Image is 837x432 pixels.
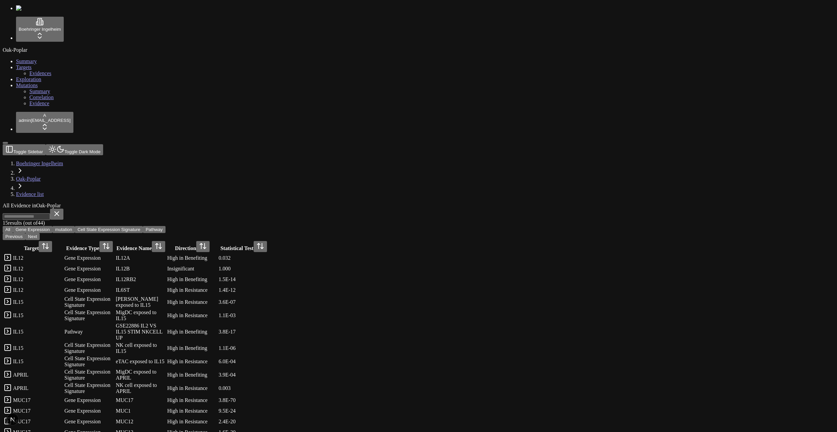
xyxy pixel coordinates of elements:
div: 3.6E-07 [219,299,269,305]
div: Gene Expression [64,276,114,282]
div: Cell State Expression Signature [64,382,114,394]
a: Evidences [29,70,51,76]
div: 1.5E-14 [219,276,269,282]
span: High in Benefiting [167,329,207,335]
div: NK cell exposed to IL15 [116,342,166,354]
a: Targets [16,64,32,70]
a: Exploration [16,76,41,82]
span: High in Benefiting [167,255,207,261]
span: High in Resistance [167,408,208,414]
div: All Evidence in Oak-Poplar [3,203,770,209]
button: Pathway [143,226,165,233]
button: Boehringer Ingelheim [16,17,64,42]
a: Summary [16,58,37,64]
div: IL15 [13,345,63,351]
div: 3.9E-04 [219,372,269,378]
nav: breadcrumb [3,161,770,197]
div: IL6ST [116,287,166,293]
div: MigDC exposed to IL15 [116,309,166,321]
a: Boehringer Ingelheim [16,161,63,166]
div: MUC1 [116,408,166,414]
span: (out of 44 ) [22,220,45,226]
div: IL12 [13,255,63,261]
button: mutation [52,226,75,233]
div: IL15 [13,299,63,305]
div: IL15 [13,312,63,318]
img: Numenos [16,5,42,11]
button: Toggle Sidebar [3,144,46,155]
span: High in Resistance [167,287,208,293]
div: MUC12 [116,419,166,425]
div: Direction [167,241,217,252]
div: 0.032 [219,255,269,261]
div: IL12B [116,266,166,272]
div: Statistical Test [219,241,269,252]
div: MUC17 [13,419,63,425]
div: 1.4E-12 [219,287,269,293]
span: Evidence [29,100,49,106]
div: 1.1E-03 [219,312,269,318]
div: 3.8E-70 [219,397,269,403]
span: Toggle Sidebar [13,149,43,154]
div: Target [13,241,63,252]
div: 0.003 [219,385,269,391]
div: 1.000 [219,266,269,272]
span: Boehringer Ingelheim [19,27,61,32]
span: A [43,113,46,118]
div: 2.4E-20 [219,419,269,425]
div: eTAC exposed to IL15 [116,359,166,365]
span: High in Benefiting [167,372,207,378]
div: IL12 [13,276,63,282]
div: MigDC exposed to APRIL [116,369,166,381]
div: Cell State Expression Signature [64,342,114,354]
div: Evidence Type [64,241,114,252]
a: Evidence list [16,191,44,197]
span: High in Resistance [167,385,208,391]
span: 15 result s [3,220,22,226]
span: Toggle Dark Mode [64,149,100,154]
div: IL12 [13,287,63,293]
div: Gene Expression [64,419,114,425]
div: APRIL [13,385,63,391]
div: IL15 [13,329,63,335]
a: Correlation [29,94,54,100]
div: IL12RB2 [116,276,166,282]
div: Gene Expression [64,397,114,403]
div: Gene Expression [64,287,114,293]
div: IL12A [116,255,166,261]
div: Gene Expression [64,266,114,272]
button: Aadmin[EMAIL_ADDRESS] [16,112,73,133]
div: MUC17 [116,397,166,403]
div: Cell State Expression Signature [64,356,114,368]
button: Toggle Sidebar [3,142,8,144]
div: [PERSON_NAME] exposed to IL15 [116,296,166,308]
button: Gene Expression [13,226,52,233]
div: Gene Expression [64,408,114,414]
div: 3.8E-17 [219,329,269,335]
button: Next [25,233,40,240]
span: High in Resistance [167,299,208,305]
div: IL12 [13,266,63,272]
button: All [3,226,13,233]
button: Previous [3,233,25,240]
span: High in Resistance [167,419,208,424]
div: Pathway [64,329,114,335]
div: MUC17 [13,397,63,403]
div: IL15 [13,359,63,365]
span: Summary [29,88,50,94]
div: 1.1E-06 [219,345,269,351]
span: High in Resistance [167,397,208,403]
div: APRIL [13,372,63,378]
div: 9.5E-24 [219,408,269,414]
div: Cell State Expression Signature [64,309,114,321]
a: Oak-Poplar [16,176,41,182]
a: Mutations [16,82,38,88]
div: GSE22886 IL2 VS IL15 STIM NKCELL UP [116,323,166,341]
button: Cell State Expression Signature [75,226,143,233]
span: High in Benefiting [167,345,207,351]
